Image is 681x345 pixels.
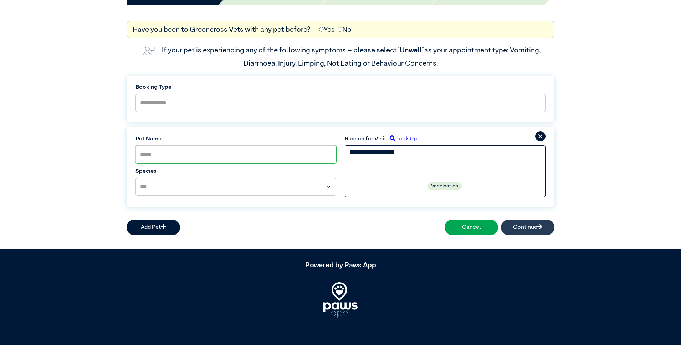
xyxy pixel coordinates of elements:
[135,83,546,92] label: Booking Type
[135,135,336,143] label: Pet Name
[338,27,342,32] input: No
[140,44,158,58] img: vet
[427,182,462,190] label: Vaccination
[133,24,311,35] label: Have you been to Greencross Vets with any pet before?
[162,47,542,67] label: If your pet is experiencing any of the following symptoms – please select as your appointment typ...
[345,135,386,143] label: Reason for Visit
[135,167,336,176] label: Species
[319,24,335,35] label: Yes
[127,261,554,269] h5: Powered by Paws App
[338,24,352,35] label: No
[127,220,180,235] button: Add Pet
[445,220,498,235] button: Cancel
[501,220,554,235] button: Continue
[386,135,417,143] label: Look Up
[397,47,424,54] span: “Unwell”
[319,27,324,32] input: Yes
[323,282,358,318] img: PawsApp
